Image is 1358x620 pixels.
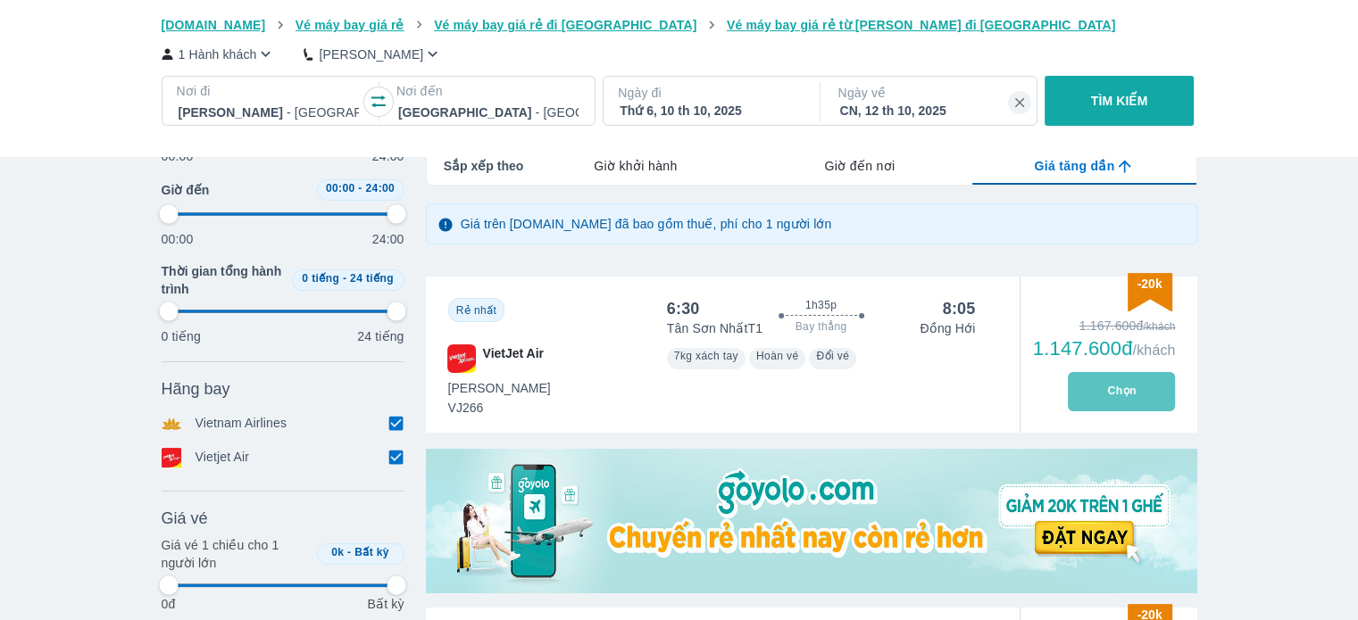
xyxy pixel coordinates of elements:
p: 00:00 [162,230,194,248]
img: discount [1128,273,1172,311]
p: 24 tiếng [357,327,404,345]
button: [PERSON_NAME] [304,45,442,63]
p: Nơi đi [177,82,361,100]
p: Giá trên [DOMAIN_NAME] đã bao gồm thuế, phí cho 1 người lớn [461,215,832,233]
span: VietJet Air [483,344,544,373]
div: 6:30 [667,298,700,319]
span: Giờ đến nơi [824,157,895,175]
p: Ngày về [838,84,1022,102]
p: [PERSON_NAME] [319,45,423,63]
p: 0đ [162,595,176,613]
span: 0 tiếng [302,272,339,285]
span: /khách [1132,343,1175,358]
p: TÌM KIẾM [1091,92,1148,110]
span: - [347,546,351,558]
span: 0k [331,546,344,558]
button: Chọn [1068,372,1175,411]
p: Bất kỳ [367,595,404,613]
span: 1h35p [805,298,837,312]
p: Đồng Hới [920,319,975,337]
button: TÌM KIẾM [1045,76,1194,126]
img: VJ [447,344,476,373]
p: Giá vé 1 chiều cho 1 người lớn [162,536,310,572]
div: 1.167.600đ [1033,317,1176,335]
span: 00:00 [326,182,355,194]
p: 1 Hành khách [179,45,257,63]
p: Nơi đến [396,82,580,100]
span: Sắp xếp theo [444,157,524,175]
span: - [343,272,346,285]
p: Vietjet Air [196,448,250,467]
div: lab API tabs example [523,147,1196,185]
span: Hoàn vé [756,350,799,362]
span: Thời gian tổng hành trình [162,262,285,298]
span: - [358,182,362,194]
div: CN, 12 th 10, 2025 [840,102,1021,120]
span: [DOMAIN_NAME] [162,18,266,32]
span: 24 tiếng [350,272,394,285]
div: 1.147.600đ [1033,338,1176,360]
p: 24:00 [372,230,404,248]
button: 1 Hành khách [162,45,276,63]
div: Thứ 6, 10 th 10, 2025 [620,102,800,120]
div: 8:05 [943,298,976,319]
span: 7kg xách tay [674,350,738,362]
p: Ngày đi [618,84,802,102]
span: Giờ đến [162,181,210,199]
p: Tân Sơn Nhất T1 [667,319,762,337]
span: Hãng bay [162,378,230,400]
span: Vé máy bay giá rẻ [296,18,404,32]
span: Giá tăng dần [1034,157,1114,175]
nav: breadcrumb [162,16,1197,34]
span: -20k [1137,277,1162,291]
span: 24:00 [365,182,395,194]
span: Giờ khởi hành [594,157,677,175]
span: [PERSON_NAME] [448,379,551,397]
span: Bất kỳ [354,546,389,558]
p: Vietnam Airlines [196,414,287,434]
span: Vé máy bay giá rẻ từ [PERSON_NAME] đi [GEOGRAPHIC_DATA] [727,18,1116,32]
span: Giá vé [162,508,208,529]
span: Đổi vé [816,350,849,362]
span: Vé máy bay giá rẻ đi [GEOGRAPHIC_DATA] [434,18,696,32]
span: Rẻ nhất [456,304,496,317]
p: 0 tiếng [162,327,201,345]
img: media-0 [426,449,1197,593]
span: VJ266 [448,399,551,417]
